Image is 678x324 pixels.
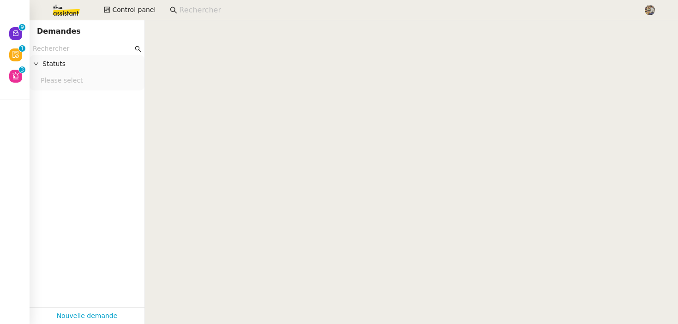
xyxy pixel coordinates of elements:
[112,5,156,15] span: Control panel
[37,25,81,38] nz-page-header-title: Demandes
[20,45,24,54] p: 1
[19,24,25,30] nz-badge-sup: 9
[645,5,655,15] img: 388bd129-7e3b-4cb1-84b4-92a3d763e9b7
[33,43,133,54] input: Rechercher
[20,66,24,75] p: 3
[30,55,144,73] div: Statuts
[179,4,634,17] input: Rechercher
[42,59,141,69] span: Statuts
[19,66,25,73] nz-badge-sup: 3
[19,45,25,52] nz-badge-sup: 1
[20,24,24,32] p: 9
[57,311,118,321] a: Nouvelle demande
[98,4,161,17] button: Control panel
